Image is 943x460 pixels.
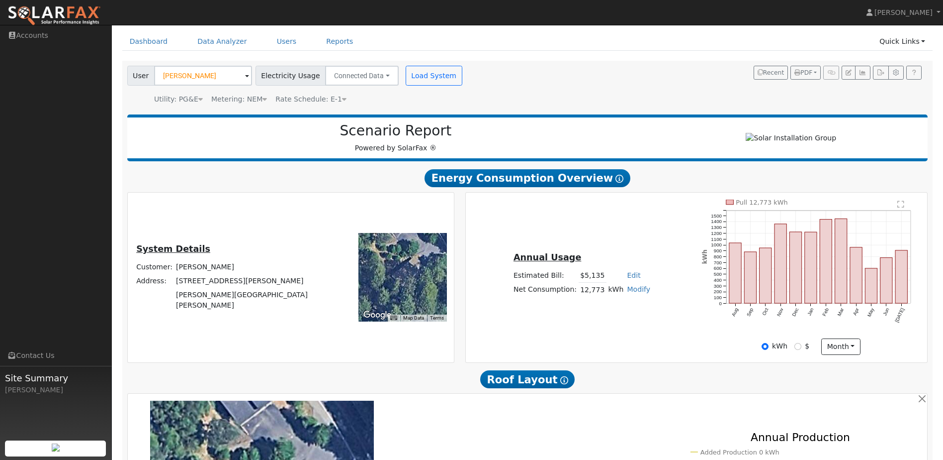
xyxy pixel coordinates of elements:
[865,268,877,303] rect: onclick=""
[425,169,630,187] span: Energy Consumption Overview
[805,232,817,303] rect: onclick=""
[906,66,922,80] a: Help Link
[730,307,739,317] text: Aug
[711,236,722,242] text: 1100
[821,307,830,317] text: Feb
[713,254,722,259] text: 800
[127,66,155,86] span: User
[211,94,267,105] div: Metering: NEM
[772,341,787,351] label: kWh
[866,307,875,318] text: May
[751,431,850,444] text: Annual Production
[850,247,862,304] rect: onclick=""
[882,307,890,317] text: Jun
[762,343,769,350] input: kWh
[579,268,606,283] td: $5,135
[736,199,788,206] text: Pull 12,773 kWh
[746,307,755,318] text: Sep
[174,288,313,312] td: [PERSON_NAME][GEOGRAPHIC_DATA][PERSON_NAME]
[512,283,578,297] td: Net Consumption:
[269,32,304,51] a: Users
[403,315,424,322] button: Map Data
[897,200,904,208] text: 
[719,301,722,306] text: 0
[514,252,581,262] u: Annual Usage
[790,66,821,80] button: PDF
[52,444,60,452] img: retrieve
[842,66,856,80] button: Edit User
[835,219,847,304] rect: onclick=""
[361,309,394,322] a: Open this area in Google Maps (opens a new window)
[820,220,832,304] rect: onclick=""
[560,376,568,384] i: Show Help
[627,271,640,279] a: Edit
[880,258,892,304] rect: onclick=""
[711,230,722,236] text: 1200
[122,32,175,51] a: Dashboard
[874,8,933,16] span: [PERSON_NAME]
[701,249,708,264] text: kWh
[132,122,660,153] div: Powered by SolarFax ®
[729,243,741,303] rect: onclick=""
[746,133,836,143] img: Solar Installation Group
[759,248,771,303] rect: onclick=""
[873,66,888,80] button: Export Interval Data
[700,449,779,456] text: Added Production 0 kWh
[275,95,346,103] span: Alias: HEV2A
[888,66,904,80] button: Settings
[154,66,252,86] input: Select a User
[512,268,578,283] td: Estimated Bill:
[791,307,799,317] text: Dec
[615,175,623,183] i: Show Help
[135,260,174,274] td: Customer:
[256,66,326,86] span: Electricity Usage
[154,94,203,105] div: Utility: PG&E
[711,219,722,224] text: 1400
[174,260,313,274] td: [PERSON_NAME]
[7,5,101,26] img: SolarFax
[713,289,722,295] text: 200
[713,295,722,300] text: 100
[776,307,784,317] text: Nov
[836,307,845,317] text: Mar
[713,248,722,253] text: 900
[361,309,394,322] img: Google
[761,307,770,317] text: Oct
[821,339,860,355] button: month
[872,32,933,51] a: Quick Links
[754,66,788,80] button: Recent
[713,283,722,289] text: 300
[711,213,722,219] text: 1500
[711,225,722,230] text: 1300
[713,260,722,265] text: 700
[713,266,722,271] text: 600
[606,283,625,297] td: kWh
[713,271,722,277] text: 500
[137,122,654,139] h2: Scenario Report
[713,277,722,283] text: 400
[319,32,360,51] a: Reports
[852,307,860,316] text: Apr
[774,224,786,304] rect: onclick=""
[894,307,905,324] text: [DATE]
[325,66,399,86] button: Connected Data
[430,315,444,321] a: Terms
[627,285,650,293] a: Modify
[794,343,801,350] input: $
[135,274,174,288] td: Address:
[711,242,722,247] text: 1000
[136,244,210,254] u: System Details
[579,283,606,297] td: 12,773
[190,32,255,51] a: Data Analyzer
[5,371,106,385] span: Site Summary
[744,252,756,303] rect: onclick=""
[390,315,397,322] button: Keyboard shortcuts
[805,341,809,351] label: $
[406,66,462,86] button: Load System
[789,232,801,304] rect: onclick=""
[174,274,313,288] td: [STREET_ADDRESS][PERSON_NAME]
[5,385,106,395] div: [PERSON_NAME]
[480,370,575,388] span: Roof Layout
[794,69,812,76] span: PDF
[855,66,870,80] button: Multi-Series Graph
